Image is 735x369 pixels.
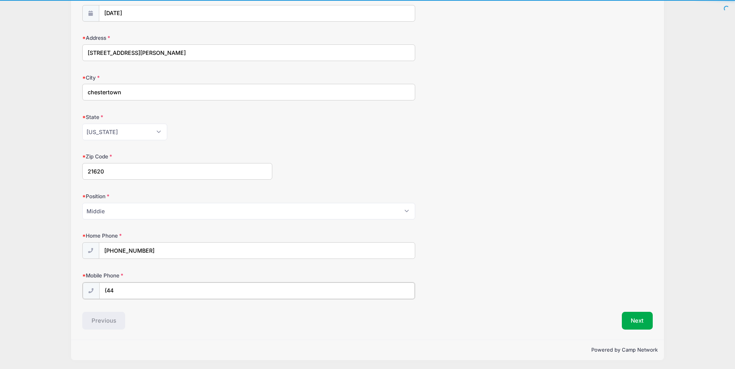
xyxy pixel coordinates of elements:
[82,74,272,82] label: City
[99,242,415,259] input: (xxx) xxx-xxxx
[82,272,272,279] label: Mobile Phone
[77,346,658,354] p: Powered by Camp Network
[622,312,653,330] button: Next
[82,232,272,240] label: Home Phone
[82,163,272,180] input: xxxxx
[82,113,272,121] label: State
[82,192,272,200] label: Position
[82,153,272,160] label: Zip Code
[82,34,272,42] label: Address
[99,282,415,299] input: (xxx) xxx-xxxx
[99,5,415,22] input: mm/dd/yyyy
